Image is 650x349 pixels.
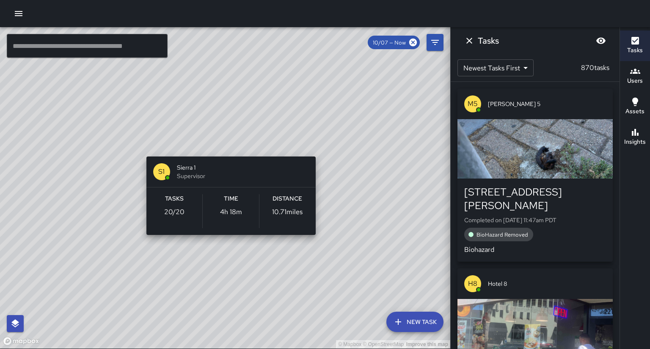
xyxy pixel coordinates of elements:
p: H8 [468,279,477,289]
p: S1 [158,167,165,177]
div: Newest Tasks First [457,59,534,76]
p: 4h 18m [220,207,242,217]
h6: Users [627,76,643,86]
span: BioHazard Removed [471,231,533,238]
button: Dismiss [461,32,478,49]
p: 10.71 miles [272,207,303,217]
span: Hotel 8 [488,279,606,288]
h6: Assets [625,107,644,116]
h6: Tasks [478,34,499,47]
h6: Tasks [165,194,184,204]
p: Biohazard [464,245,606,255]
button: Filters [427,34,443,51]
div: 10/07 — Now [368,36,420,49]
button: New Task [386,312,443,332]
button: M5[PERSON_NAME] 5[STREET_ADDRESS][PERSON_NAME]Completed on [DATE] 11:47am PDTBioHazard RemovedBio... [457,89,613,262]
span: [PERSON_NAME] 5 [488,100,606,108]
h6: Tasks [627,46,643,55]
button: Blur [592,32,609,49]
button: Assets [620,92,650,122]
button: Tasks [620,31,650,61]
span: Supervisor [177,172,309,180]
p: Completed on [DATE] 11:47am PDT [464,216,606,224]
p: 870 tasks [578,63,613,73]
h6: Time [224,194,238,204]
button: S1Sierra 1SupervisorTasks20/20Time4h 18mDistance10.71miles [146,156,316,235]
span: 10/07 — Now [368,39,411,46]
h6: Insights [624,137,646,147]
p: M5 [468,99,478,109]
button: Insights [620,122,650,153]
p: 20 / 20 [164,207,185,217]
h6: Distance [273,194,302,204]
div: [STREET_ADDRESS][PERSON_NAME] [464,185,606,212]
button: Users [620,61,650,92]
span: Sierra 1 [177,163,309,172]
